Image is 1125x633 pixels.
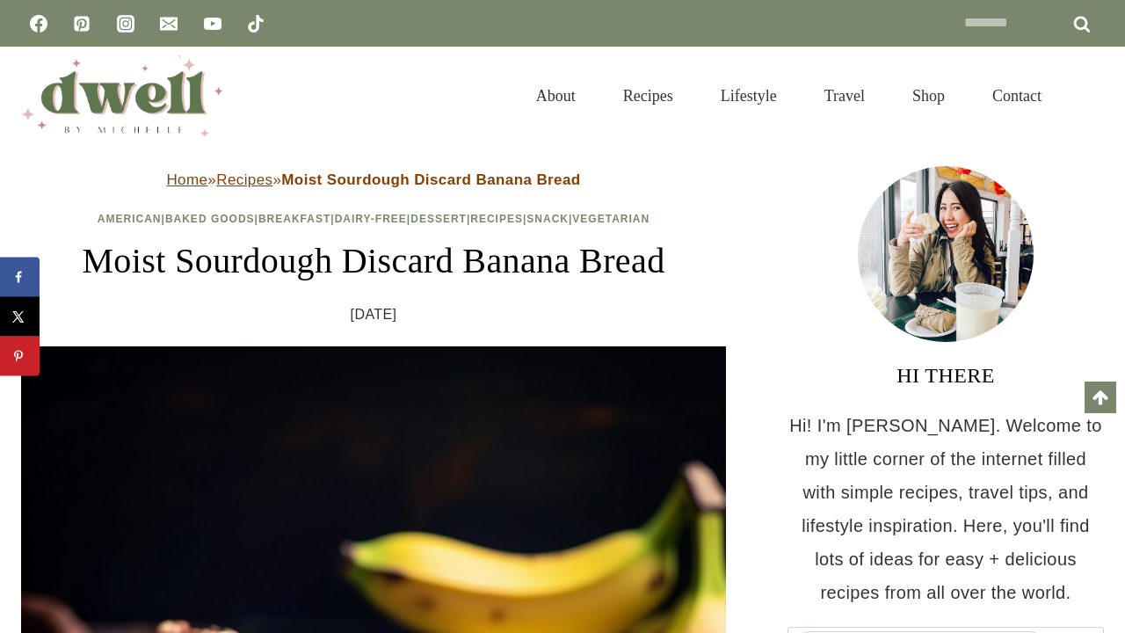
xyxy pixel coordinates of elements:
a: Dessert [410,213,467,225]
a: Pinterest [64,6,99,41]
strong: Moist Sourdough Discard Banana Bread [281,171,580,188]
a: Baked Goods [165,213,255,225]
a: Shop [889,65,969,127]
a: American [98,213,162,225]
a: About [512,65,599,127]
a: Dairy-Free [335,213,407,225]
a: Breakfast [258,213,330,225]
h3: HI THERE [787,360,1104,391]
a: Instagram [108,6,143,41]
a: Vegetarian [572,213,650,225]
span: | | | | | | | [98,213,650,225]
a: Email [151,6,186,41]
a: Home [166,171,207,188]
a: Snack [526,213,569,225]
a: Contact [969,65,1065,127]
p: Hi! I'm [PERSON_NAME]. Welcome to my little corner of the internet filled with simple recipes, tr... [787,409,1104,609]
a: Recipes [599,65,697,127]
a: Recipes [470,213,523,225]
nav: Primary Navigation [512,65,1065,127]
h1: Moist Sourdough Discard Banana Bread [21,235,726,287]
time: [DATE] [351,302,397,328]
a: Lifestyle [697,65,801,127]
a: Facebook [21,6,56,41]
a: Scroll to top [1085,382,1116,413]
img: DWELL by michelle [21,55,223,136]
a: Recipes [216,171,272,188]
button: View Search Form [1074,81,1104,111]
a: TikTok [238,6,273,41]
span: » » [166,171,580,188]
a: Travel [801,65,889,127]
a: YouTube [195,6,230,41]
